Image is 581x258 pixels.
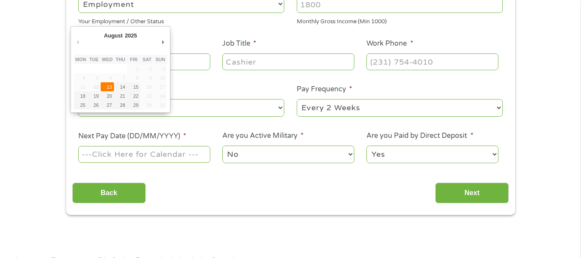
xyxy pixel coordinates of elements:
button: 26 [87,100,101,109]
div: August [103,30,124,41]
label: Pay Frequency [297,85,352,94]
button: 13 [101,82,114,91]
label: Next Pay Date (DD/MM/YYYY) [78,132,186,141]
label: Are you Paid by Direct Deposit [366,131,473,140]
input: Use the arrow keys to pick a date [78,146,210,162]
div: Monthly Gross Income (Min 1000) [297,15,503,26]
abbr: Saturday [142,57,151,62]
abbr: Wednesday [102,57,113,62]
button: 15 [127,82,141,91]
input: Back [72,183,146,204]
div: Your Employment / Other Status [78,15,284,26]
input: Next [435,183,509,204]
label: Job Title [222,39,256,48]
button: Previous Month [74,36,82,48]
button: 14 [114,82,127,91]
div: 2025 [124,30,138,41]
button: 25 [74,100,87,109]
label: Are you Active Military [222,131,304,140]
button: 28 [114,100,127,109]
button: Next Month [159,36,167,48]
abbr: Monday [75,57,86,62]
button: 20 [101,91,114,100]
button: 27 [101,100,114,109]
abbr: Thursday [116,57,125,62]
button: 22 [127,91,141,100]
button: 18 [74,91,87,100]
input: (231) 754-4010 [366,53,498,70]
abbr: Sunday [155,57,165,62]
label: Work Phone [366,39,413,48]
button: 29 [127,100,141,109]
input: Cashier [222,53,354,70]
button: 19 [87,91,101,100]
button: 21 [114,91,127,100]
abbr: Tuesday [89,57,99,62]
abbr: Friday [130,57,137,62]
